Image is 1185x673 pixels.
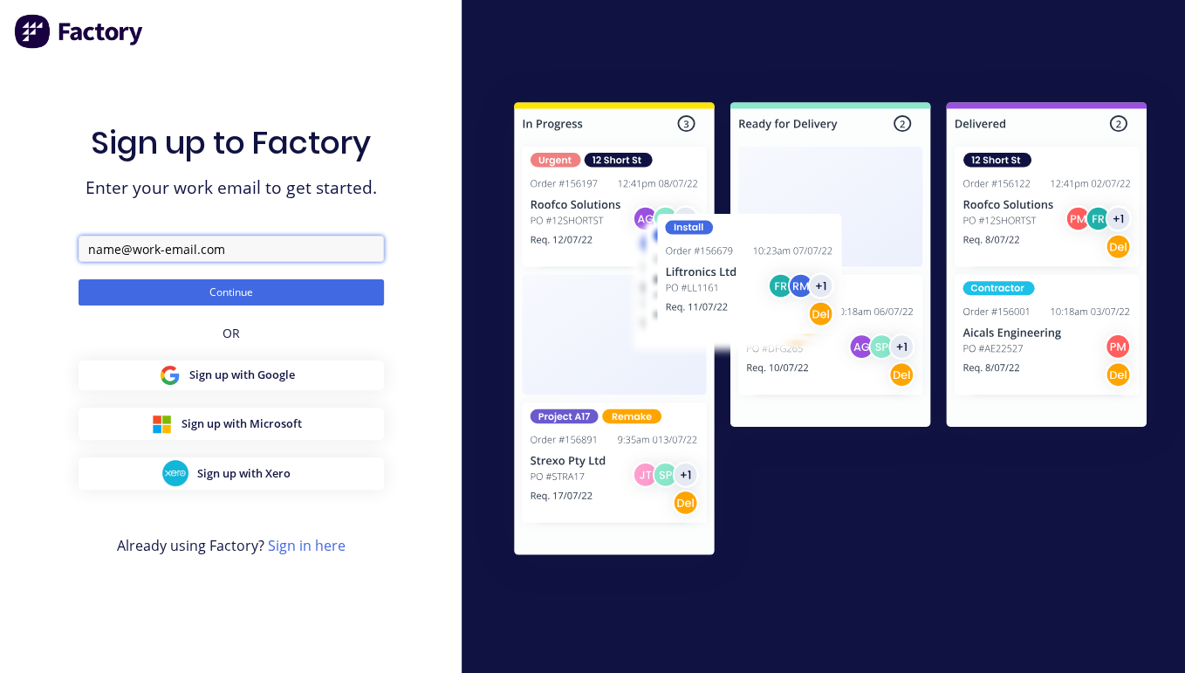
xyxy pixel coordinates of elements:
input: name@work-email.com [79,236,384,262]
h1: Sign up to Factory [91,124,371,161]
span: Sign up with Google [189,367,295,383]
img: Sign in [476,67,1185,596]
a: Sign in here [268,536,346,555]
span: Sign up with Microsoft [182,415,302,432]
span: Already using Factory? [117,535,346,556]
button: Continue [79,279,384,306]
span: Sign up with Xero [197,465,291,482]
button: Sign up with Microsoft [79,408,384,440]
button: Sign up with Google [79,361,384,390]
span: OR [223,324,240,342]
img: Factory [14,14,145,49]
button: Sign up with Xero [79,457,384,490]
span: Enter your work email to get started. [86,175,377,201]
